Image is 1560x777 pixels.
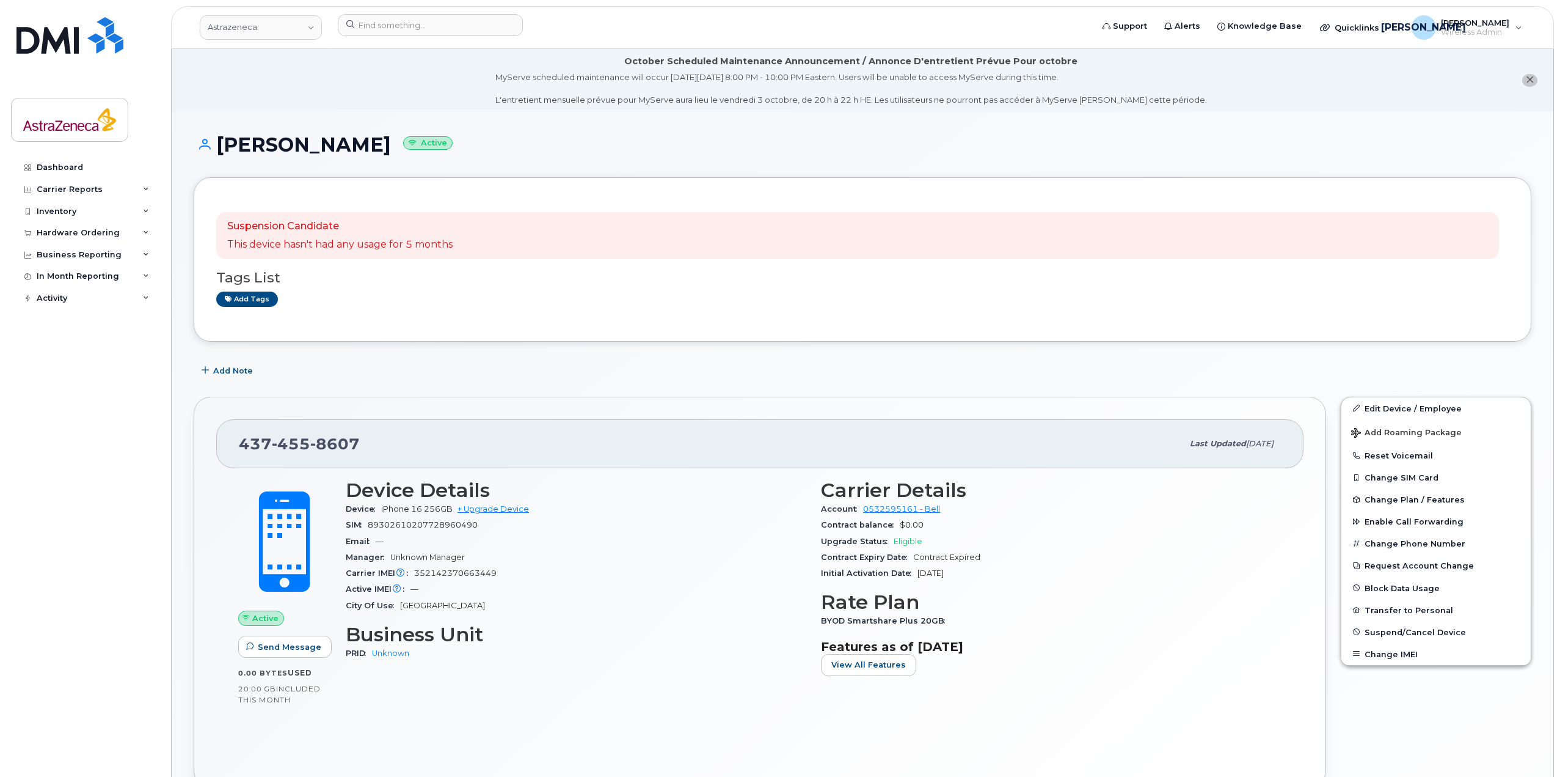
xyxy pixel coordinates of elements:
[1341,419,1531,444] button: Add Roaming Package
[414,569,497,578] span: 352142370663449
[821,654,916,676] button: View All Features
[346,649,372,658] span: PRID
[238,669,288,677] span: 0.00 Bytes
[238,636,332,658] button: Send Message
[821,537,894,546] span: Upgrade Status
[821,553,913,562] span: Contract Expiry Date
[216,270,1509,285] h3: Tags List
[821,479,1281,501] h3: Carrier Details
[917,569,944,578] span: [DATE]
[252,613,279,624] span: Active
[821,591,1281,613] h3: Rate Plan
[1365,517,1463,526] span: Enable Call Forwarding
[376,537,384,546] span: —
[863,504,940,514] a: 0532595161 - Bell
[403,136,453,150] small: Active
[1190,439,1246,448] span: Last updated
[227,238,453,252] p: This device hasn't had any usage for 5 months
[1341,599,1531,621] button: Transfer to Personal
[381,504,453,514] span: iPhone 16 256GB
[346,624,806,646] h3: Business Unit
[227,219,453,234] p: Suspension Candidate
[913,553,980,562] span: Contract Expired
[410,584,418,594] span: —
[194,360,263,382] button: Add Note
[400,601,485,610] span: [GEOGRAPHIC_DATA]
[821,520,900,529] span: Contract balance
[1341,643,1531,665] button: Change IMEI
[346,504,381,514] span: Device
[1341,532,1531,554] button: Change Phone Number
[194,134,1531,155] h1: [PERSON_NAME]
[821,504,863,514] span: Account
[457,504,529,514] a: + Upgrade Device
[346,601,400,610] span: City Of Use
[1341,397,1531,419] a: Edit Device / Employee
[821,616,951,625] span: BYOD Smartshare Plus 20GB
[372,649,409,658] a: Unknown
[1341,466,1531,488] button: Change SIM Card
[1341,621,1531,643] button: Suspend/Cancel Device
[346,584,410,594] span: Active IMEI
[346,537,376,546] span: Email
[1341,554,1531,576] button: Request Account Change
[258,641,321,653] span: Send Message
[390,553,465,562] span: Unknown Manager
[346,479,806,501] h3: Device Details
[238,684,321,704] span: included this month
[1341,488,1531,510] button: Change Plan / Features
[821,569,917,578] span: Initial Activation Date
[900,520,924,529] span: $0.00
[272,435,310,453] span: 455
[1351,428,1462,440] span: Add Roaming Package
[346,520,368,529] span: SIM
[1341,444,1531,466] button: Reset Voicemail
[1246,439,1274,448] span: [DATE]
[495,72,1207,106] div: MyServe scheduled maintenance will occur [DATE][DATE] 8:00 PM - 10:00 PM Eastern. Users will be u...
[1365,627,1466,636] span: Suspend/Cancel Device
[346,569,414,578] span: Carrier IMEI
[238,685,276,693] span: 20.00 GB
[831,659,906,671] span: View All Features
[310,435,360,453] span: 8607
[624,55,1077,68] div: October Scheduled Maintenance Announcement / Annonce D'entretient Prévue Pour octobre
[1341,577,1531,599] button: Block Data Usage
[368,520,478,529] span: 89302610207728960490
[1365,495,1465,504] span: Change Plan / Features
[239,435,360,453] span: 437
[1522,74,1537,87] button: close notification
[1341,510,1531,532] button: Enable Call Forwarding
[216,292,278,307] a: Add tags
[288,668,312,677] span: used
[346,553,390,562] span: Manager
[821,639,1281,654] h3: Features as of [DATE]
[213,365,253,377] span: Add Note
[894,537,922,546] span: Eligible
